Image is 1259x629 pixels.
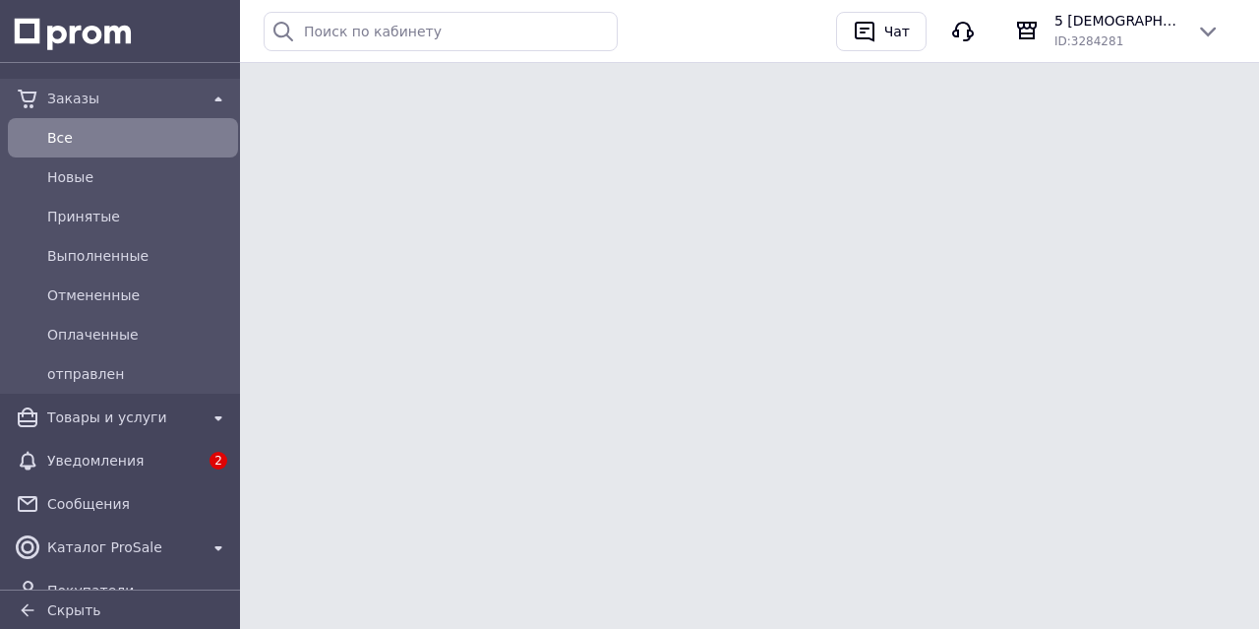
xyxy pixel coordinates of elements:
[264,12,618,51] input: Поиск по кабинету
[47,325,230,345] span: Оплаченные
[47,581,230,600] span: Покупатели
[47,451,199,471] span: Уведомления
[1054,11,1180,31] span: 5 [DEMOGRAPHIC_DATA]
[880,17,914,46] div: Чат
[47,207,230,226] span: Принятые
[47,537,199,557] span: Каталог ProSale
[47,246,230,266] span: Выполненные
[47,408,199,427] span: Товары и услуги
[1054,34,1123,48] span: ID: 3284281
[210,452,227,470] span: 2
[47,494,230,514] span: Сообщения
[47,602,101,618] span: Скрыть
[836,12,927,51] button: Чат
[47,167,230,187] span: Новые
[47,364,230,384] span: отправлен
[47,89,199,108] span: Заказы
[47,128,230,148] span: Все
[47,285,230,305] span: Отмененные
